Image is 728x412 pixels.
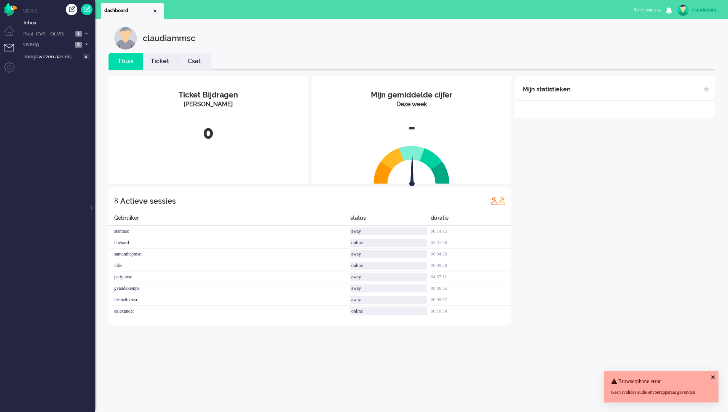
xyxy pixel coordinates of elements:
[114,120,302,145] div: 0
[350,250,427,258] div: away
[109,237,350,249] div: hbenard
[143,53,177,70] li: Ticket
[109,57,143,66] a: Thuis
[431,249,511,260] div: 00:04:39
[431,237,511,249] div: 03:31:58
[114,100,302,109] div: [PERSON_NAME]
[109,283,350,294] div: gvandekempe
[83,54,89,60] span: 0
[629,2,666,19] li: Select status
[350,307,427,315] div: online
[318,115,506,140] div: -
[629,5,666,16] button: Select status
[177,57,211,66] a: Csat
[22,52,95,61] a: Toegewezen aan mij 0
[109,271,350,283] div: pattylmsc
[318,100,506,109] div: Deze week
[114,193,118,208] div: 8
[75,42,82,48] span: 6
[4,3,17,16] img: flow_omnibird.svg
[350,214,431,226] div: status
[374,145,450,184] img: semi_circle.svg
[143,27,195,50] div: claudiammsc
[677,5,689,16] img: avatar
[431,260,511,271] div: 00:09:28
[431,306,511,317] div: 00:10:54
[114,27,137,50] img: customer.svg
[396,155,428,188] img: arrow.svg
[350,227,427,235] div: away
[22,41,73,48] span: Overig
[24,19,95,27] span: Inbox
[177,53,211,70] li: Csat
[318,89,506,101] div: Mijn gemiddelde cijfer
[109,249,350,260] div: samanthapmsc
[692,6,720,14] div: claudiammsc
[4,26,21,43] li: Dashboard menu
[611,378,712,384] h4: Browserphone error
[431,283,511,294] div: 00:06:56
[75,31,82,37] span: 1
[101,3,164,19] li: Dashboard
[66,4,77,15] div: Creëer ticket
[350,273,427,281] div: away
[431,271,511,283] div: 04:37:11
[81,4,93,15] a: Quick Ticket
[676,5,720,16] a: claudiammsc
[109,260,350,271] div: mlie
[152,8,158,14] div: Close tab
[109,226,350,237] div: stanmsc
[4,62,21,79] li: Admin menu
[431,294,511,306] div: 00:05:37
[523,82,571,97] div: Mijn statistieken
[109,306,350,317] div: ealexander
[114,89,302,101] div: Ticket Bijdragen
[350,239,427,247] div: online
[4,44,21,61] li: Tickets menu
[431,214,511,226] div: duratie
[24,53,80,61] span: Toegewezen aan mij
[490,197,498,204] img: profile_red.svg
[143,57,177,66] a: Ticket
[350,262,427,270] div: online
[109,53,143,70] li: Thuis
[431,226,511,237] div: 00:14:15
[350,296,427,304] div: away
[498,197,506,204] img: profile_orange.svg
[104,8,152,14] span: dashboard
[611,389,712,396] div: Geen (valide) audio-invoerapparaat gevonden
[120,193,176,209] div: Actieve sessies
[109,294,350,306] div: liesbethvmsc
[109,214,350,226] div: Gebruiker
[350,284,427,292] div: away
[4,5,17,11] a: Omnidesk
[23,8,95,14] li: Views
[22,18,95,27] a: Inbox
[634,7,656,13] span: Select status
[22,30,73,38] span: Post-CVA - OLVG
